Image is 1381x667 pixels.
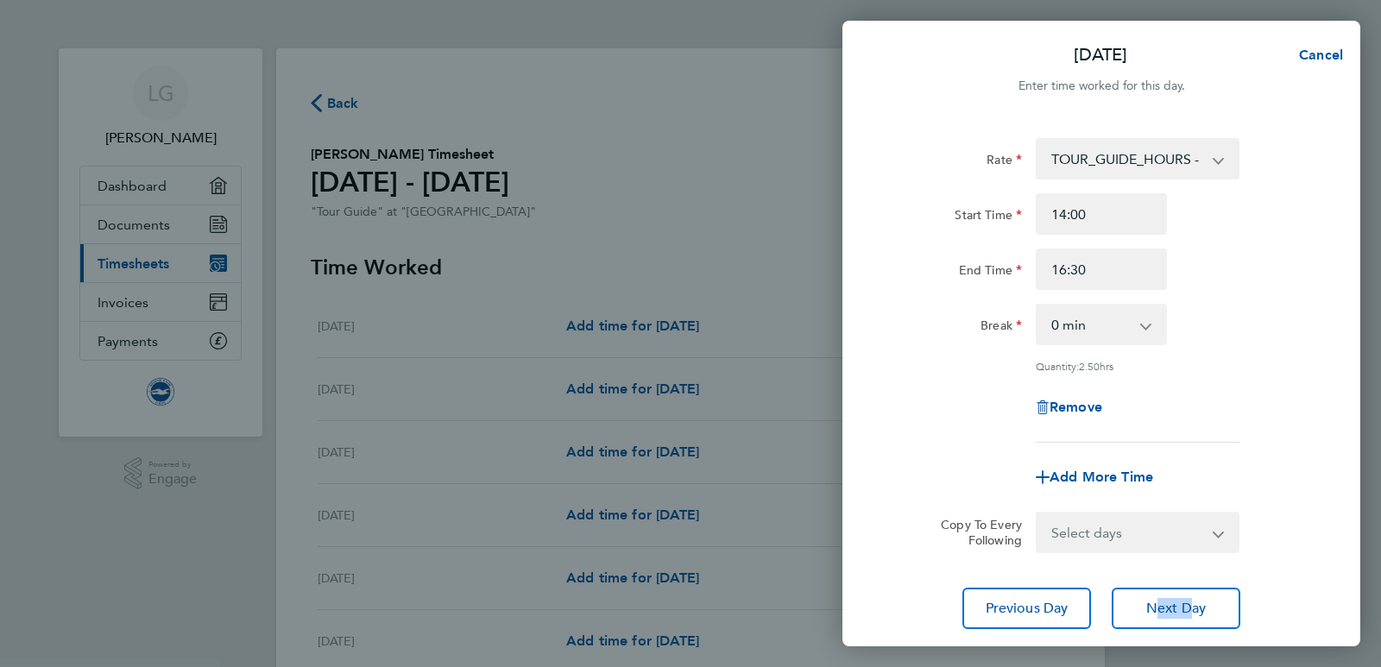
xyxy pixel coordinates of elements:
label: Rate [987,152,1022,173]
span: Add More Time [1050,469,1153,485]
p: [DATE] [1074,43,1127,67]
label: Copy To Every Following [927,517,1022,548]
span: Next Day [1146,600,1206,617]
label: Start Time [955,207,1022,228]
span: Previous Day [986,600,1069,617]
span: Remove [1050,399,1102,415]
label: End Time [959,262,1022,283]
button: Next Day [1112,588,1240,629]
div: Enter time worked for this day. [842,76,1360,97]
input: E.g. 18:00 [1036,249,1167,290]
button: Add More Time [1036,470,1153,484]
label: Break [981,318,1022,338]
span: 2.50 [1079,359,1100,373]
button: Previous Day [962,588,1091,629]
button: Cancel [1271,38,1360,72]
input: E.g. 08:00 [1036,193,1167,235]
span: Cancel [1294,47,1343,63]
div: Quantity: hrs [1036,359,1239,373]
button: Remove [1036,400,1102,414]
